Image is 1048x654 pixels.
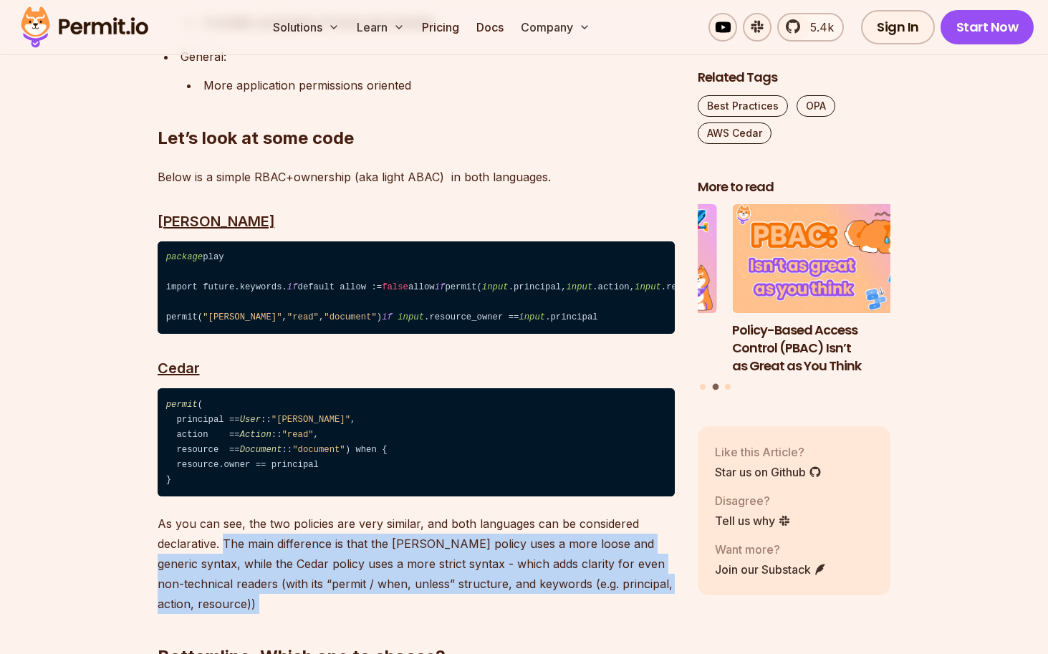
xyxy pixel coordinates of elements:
h2: Let’s look at some code [158,69,675,150]
img: Permit logo [14,3,155,52]
a: Pricing [416,13,465,42]
span: input [635,282,661,292]
img: Policy-Based Access Control (PBAC) Isn’t as Great as You Think [732,205,926,314]
span: false [382,282,408,292]
u: [PERSON_NAME]⁠ [158,213,275,230]
a: Policy-Based Access Control (PBAC) Isn’t as Great as You ThinkPolicy-Based Access Control (PBAC) ... [732,205,926,375]
span: if [435,282,446,292]
button: Go to slide 2 [712,384,718,390]
span: "read" [287,312,319,322]
div: Posts [698,205,891,393]
h3: How to Use JWTs for Authorization: Best Practices and Common Mistakes [524,322,717,375]
p: As you can see, the two policies are very similar, and both languages can be considered declarati... [158,514,675,614]
span: User [240,415,261,425]
p: General: [181,47,675,67]
a: Join our Substack [715,561,827,578]
p: Like this Article? [715,443,822,461]
button: Learn [351,13,410,42]
span: "[PERSON_NAME]" [203,312,282,322]
span: Document [240,445,282,455]
a: Start Now [941,10,1034,44]
span: "document" [292,445,345,455]
button: Company [515,13,596,42]
h2: More to read [698,178,891,196]
code: play import future.keywords. default allow := allow permit( .principal, .action, .resource) permi... [158,241,675,335]
h3: Policy-Based Access Control (PBAC) Isn’t as Great as You Think [732,322,926,375]
p: Disagree? [715,492,791,509]
a: OPA [797,95,835,117]
span: permit [166,400,198,410]
span: input [398,312,424,322]
a: AWS Cedar [698,122,771,144]
span: 5.4k [802,19,834,36]
li: 2 of 3 [732,205,926,375]
u: Cedar [158,360,200,377]
span: input [567,282,593,292]
span: package [166,252,203,262]
p: Want more? [715,541,827,558]
span: "[PERSON_NAME]" [271,415,350,425]
a: Best Practices [698,95,788,117]
a: 5.4k [777,13,844,42]
button: Go to slide 3 [725,384,731,390]
button: Go to slide 1 [700,384,706,390]
p: More application permissions oriented [203,75,675,95]
h2: Related Tags [698,69,891,87]
span: "read" [282,430,313,440]
span: if [382,312,393,322]
a: Sign In [861,10,935,44]
span: "document" [324,312,377,322]
p: Below is a simple RBAC+ownership (aka light ABAC) in both languages. [158,167,675,187]
span: input [519,312,545,322]
button: Solutions [267,13,345,42]
span: Action [240,430,271,440]
li: 1 of 3 [524,205,717,375]
a: Docs [471,13,509,42]
a: Star us on Github [715,463,822,481]
a: Tell us why [715,512,791,529]
code: ( principal == :: , action == :: , resource == :: ) when { resource.owner == principal } [158,388,675,496]
span: input [482,282,509,292]
span: if [287,282,298,292]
